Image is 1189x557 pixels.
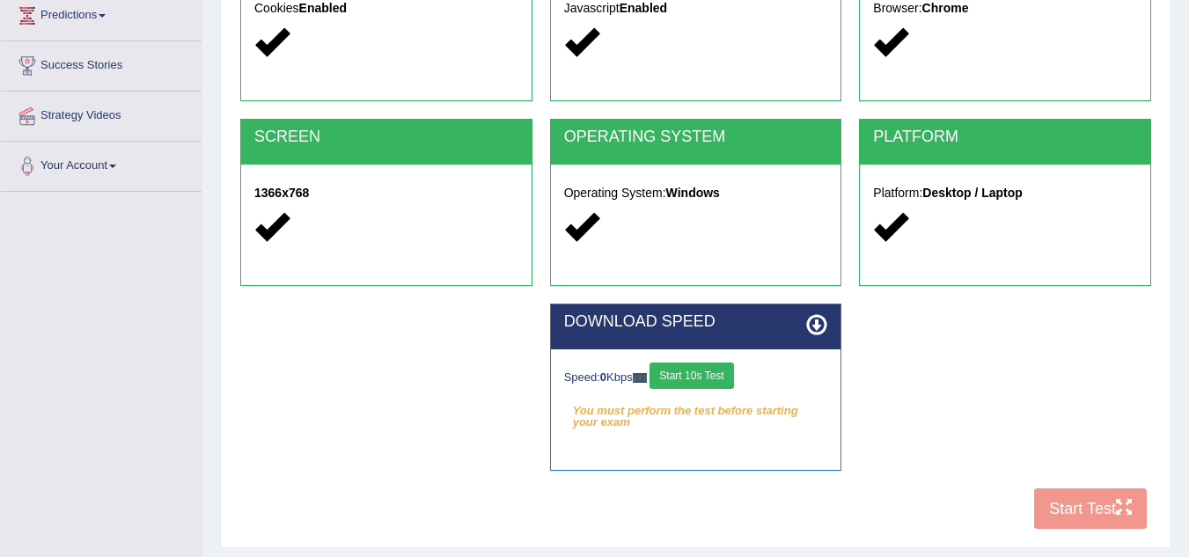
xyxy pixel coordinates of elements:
[922,1,969,15] strong: Chrome
[922,186,1023,200] strong: Desktop / Laptop
[873,128,1137,146] h2: PLATFORM
[1,41,202,85] a: Success Stories
[564,2,828,15] h5: Javascript
[620,1,667,15] strong: Enabled
[564,398,828,424] em: You must perform the test before starting your exam
[564,313,828,331] h2: DOWNLOAD SPEED
[254,186,309,200] strong: 1366x768
[650,363,733,389] button: Start 10s Test
[666,186,720,200] strong: Windows
[1,92,202,136] a: Strategy Videos
[564,187,828,200] h5: Operating System:
[564,363,828,393] div: Speed: Kbps
[873,187,1137,200] h5: Platform:
[873,2,1137,15] h5: Browser:
[600,370,606,384] strong: 0
[299,1,347,15] strong: Enabled
[254,2,518,15] h5: Cookies
[254,128,518,146] h2: SCREEN
[633,373,647,383] img: ajax-loader-fb-connection.gif
[1,142,202,186] a: Your Account
[564,128,828,146] h2: OPERATING SYSTEM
